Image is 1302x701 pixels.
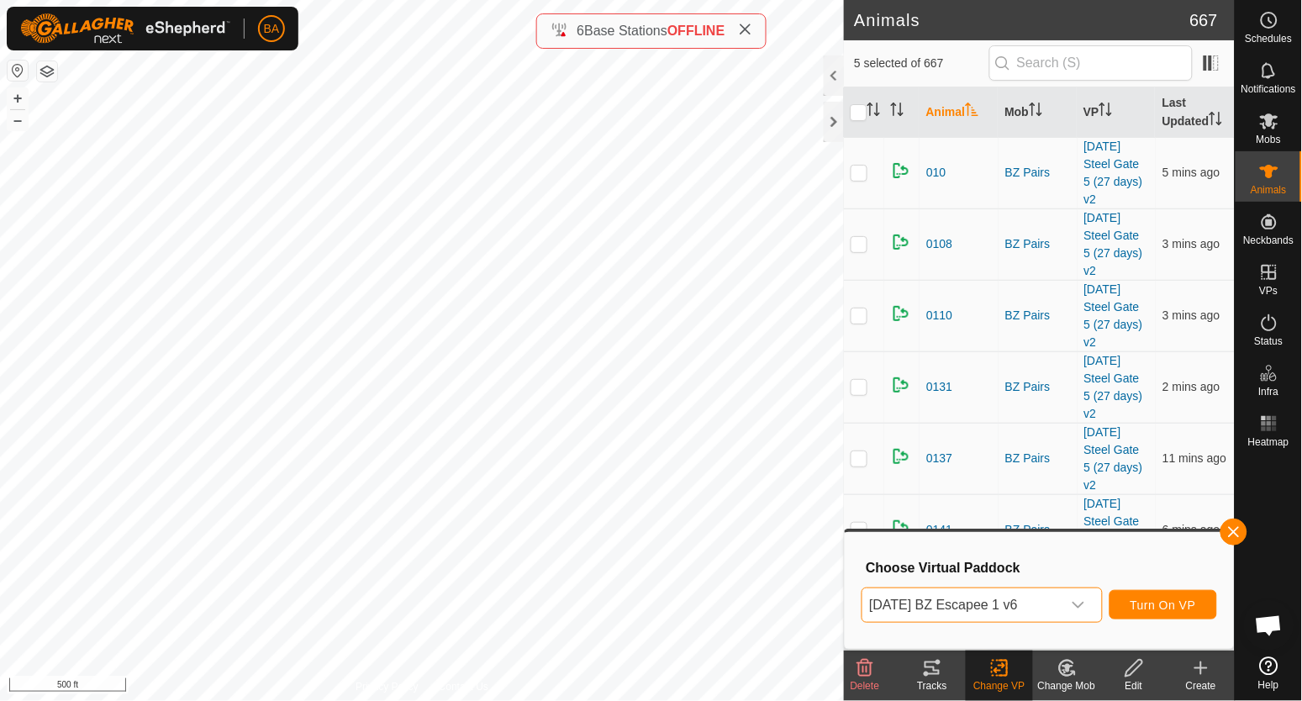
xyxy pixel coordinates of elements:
span: 6 [577,24,584,38]
img: Gallagher Logo [20,13,230,44]
button: Turn On VP [1110,590,1217,619]
div: Change VP [966,678,1033,693]
div: Tracks [899,678,966,693]
span: Animals [1251,185,1287,195]
span: 5 selected of 667 [854,55,988,72]
span: VPs [1259,286,1278,296]
h3: Choose Virtual Paddock [866,560,1217,576]
img: returning on [891,446,911,466]
span: 010 [926,164,946,182]
a: [DATE] Steel Gate 5 (27 days) v2 [1084,282,1143,349]
span: 0141 [926,521,952,539]
input: Search (S) [989,45,1193,81]
th: Mob [999,87,1078,138]
img: returning on [891,518,911,538]
th: Last Updated [1156,87,1235,138]
span: Infra [1258,387,1278,397]
h2: Animals [854,10,1189,30]
span: 667 [1190,8,1218,33]
a: [DATE] Steel Gate 5 (27 days) v2 [1084,211,1143,277]
div: Open chat [1244,600,1294,651]
span: 14 Sept 2025, 4:30 am [1162,380,1220,393]
p-sorticon: Activate to sort [1099,105,1113,119]
span: OFFLINE [667,24,725,38]
div: BZ Pairs [1005,450,1071,467]
p-sorticon: Activate to sort [966,105,979,119]
a: [DATE] Steel Gate 5 (27 days) v2 [1084,140,1143,206]
span: 14 Sept 2025, 4:20 am [1162,451,1226,465]
div: BZ Pairs [1005,235,1071,253]
p-sorticon: Activate to sort [867,105,881,119]
a: [DATE] Steel Gate 5 (27 days) v2 [1084,425,1143,492]
span: Mobs [1257,134,1281,145]
button: Map Layers [37,61,57,82]
span: 0110 [926,307,952,324]
p-sorticon: Activate to sort [891,105,904,119]
span: 0137 [926,450,952,467]
span: Status [1254,336,1283,346]
a: [DATE] Steel Gate 5 (27 days) v2 [1084,354,1143,420]
div: Create [1168,678,1235,693]
p-sorticon: Activate to sort [1210,114,1223,128]
div: BZ Pairs [1005,378,1071,396]
img: returning on [891,375,911,395]
img: returning on [891,232,911,252]
div: BZ Pairs [1005,521,1071,539]
span: 14 Sept 2025, 4:28 am [1162,308,1220,322]
img: returning on [891,303,911,324]
span: Help [1258,680,1279,690]
p-sorticon: Activate to sort [1030,105,1043,119]
span: Neckbands [1243,235,1294,245]
span: 0131 [926,378,952,396]
span: Turn On VP [1131,598,1196,612]
span: Delete [851,680,880,692]
div: Edit [1100,678,1168,693]
th: VP [1078,87,1157,138]
button: – [8,110,28,130]
span: BA [264,20,280,38]
div: Change Mob [1033,678,1100,693]
span: Schedules [1245,34,1292,44]
span: Notifications [1241,84,1296,94]
a: [DATE] Steel Gate 5 (27 days) v2 [1084,497,1143,563]
div: dropdown trigger [1062,588,1095,622]
button: Reset Map [8,61,28,81]
a: Privacy Policy [356,679,419,694]
a: Help [1236,650,1302,697]
img: returning on [891,161,911,181]
th: Animal [920,87,999,138]
span: 2025-09-10 BZ Escapee 1 v6 [862,588,1061,622]
div: BZ Pairs [1005,307,1071,324]
span: 14 Sept 2025, 4:26 am [1162,166,1220,179]
button: + [8,88,28,108]
span: 14 Sept 2025, 4:28 am [1162,237,1220,250]
span: 0108 [926,235,952,253]
a: Contact Us [439,679,488,694]
div: BZ Pairs [1005,164,1071,182]
span: Base Stations [584,24,667,38]
span: 14 Sept 2025, 4:26 am [1162,523,1220,536]
span: Heatmap [1248,437,1289,447]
